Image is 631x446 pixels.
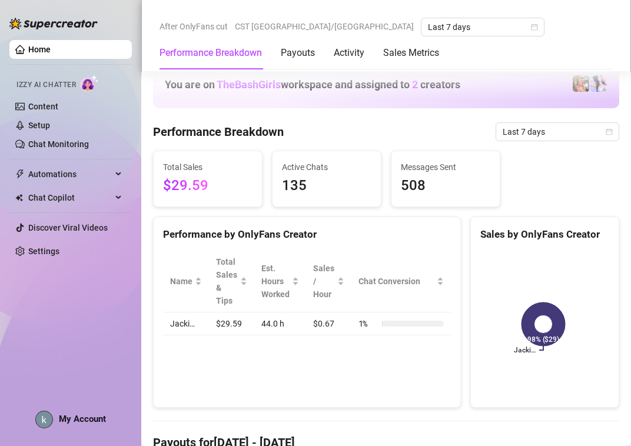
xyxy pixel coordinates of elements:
img: Chat Copilot [15,194,23,202]
th: Chat Conversion [351,251,451,312]
a: Discover Viral Videos [28,223,108,232]
a: Home [28,45,51,54]
span: After OnlyFans cut [160,18,228,35]
th: Name [163,251,209,312]
img: Jacki [573,75,589,92]
th: Total Sales & Tips [209,251,254,312]
span: Total Sales & Tips [216,255,238,307]
div: Performance Breakdown [160,46,262,60]
span: 135 [282,175,371,197]
span: 1 % [358,317,377,330]
span: Chat Copilot [28,188,112,207]
td: 44.0 h [254,312,307,335]
text: Jacki… [514,346,536,354]
th: Sales / Hour [306,251,351,312]
span: Izzy AI Chatter [16,79,76,91]
div: Activity [334,46,364,60]
span: Name [170,275,192,288]
div: Performance by OnlyFans Creator [163,227,451,242]
span: Chat Conversion [358,275,434,288]
a: Chat Monitoring [28,139,89,149]
span: calendar [606,128,613,135]
span: Last 7 days [503,123,612,141]
span: Total Sales [163,161,253,174]
td: Jacki… [163,312,209,335]
a: Setup [28,121,50,130]
h1: You are on workspace and assigned to creators [165,78,460,91]
span: CST [GEOGRAPHIC_DATA]/[GEOGRAPHIC_DATA] [235,18,414,35]
span: TheBashGirls [217,78,281,91]
div: Sales Metrics [383,46,439,60]
span: Messages Sent [401,161,490,174]
span: My Account [59,414,106,424]
span: $29.59 [163,175,253,197]
div: Payouts [281,46,315,60]
span: thunderbolt [15,169,25,179]
img: logo-BBDzfeDw.svg [9,18,98,29]
div: Sales by OnlyFans Creator [480,227,609,242]
img: Ary [590,75,607,92]
img: ACg8ocLc-XXz_pRuhBVwNOjYArrp2yBdAZT-ZNHxPIVweqkuCCWK_g=s96-c [36,411,52,428]
span: calendar [531,24,538,31]
a: Content [28,102,58,111]
img: AI Chatter [81,75,99,92]
span: Last 7 days [428,18,537,36]
span: Active Chats [282,161,371,174]
span: 508 [401,175,490,197]
h4: Performance Breakdown [153,124,284,140]
a: Settings [28,247,59,256]
span: 2 [412,78,418,91]
div: Est. Hours Worked [261,262,290,301]
span: Sales / Hour [313,262,334,301]
td: $0.67 [306,312,351,335]
span: Automations [28,165,112,184]
td: $29.59 [209,312,254,335]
